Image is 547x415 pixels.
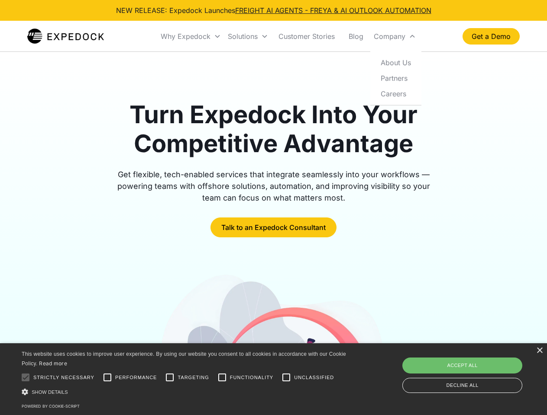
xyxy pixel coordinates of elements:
[224,22,272,51] div: Solutions
[370,51,421,105] nav: Company
[230,374,273,381] span: Functionality
[228,32,258,41] div: Solutions
[403,322,547,415] iframe: Chat Widget
[22,404,80,409] a: Powered by cookie-script
[22,387,349,396] div: Show details
[22,351,346,367] span: This website uses cookies to improve user experience. By using our website you consent to all coo...
[463,28,520,45] a: Get a Demo
[39,360,67,367] a: Read more
[374,86,418,101] a: Careers
[370,22,419,51] div: Company
[178,374,209,381] span: Targeting
[342,22,370,51] a: Blog
[374,54,418,70] a: About Us
[235,6,431,15] a: FREIGHT AI AGENTS - FREYA & AI OUTLOOK AUTOMATION
[116,5,431,16] div: NEW RELEASE: Expedock Launches
[294,374,334,381] span: Unclassified
[27,28,104,45] img: Expedock Logo
[32,389,68,395] span: Show details
[115,374,157,381] span: Performance
[272,22,342,51] a: Customer Stories
[374,70,418,86] a: Partners
[157,22,224,51] div: Why Expedock
[161,32,210,41] div: Why Expedock
[374,32,405,41] div: Company
[33,374,94,381] span: Strictly necessary
[27,28,104,45] a: home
